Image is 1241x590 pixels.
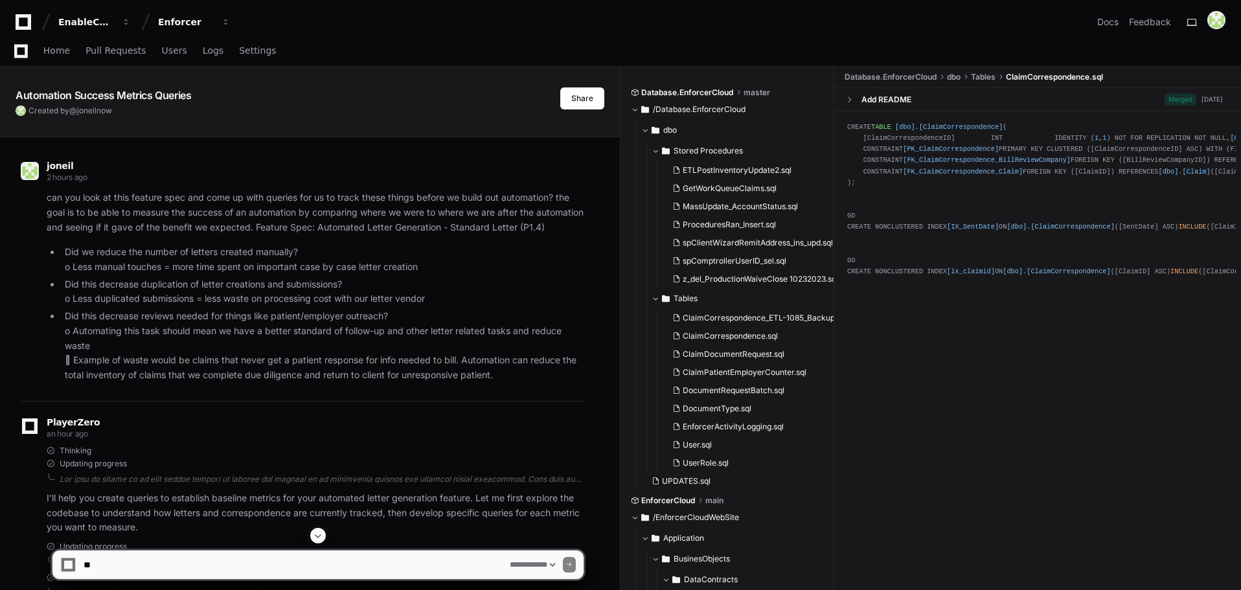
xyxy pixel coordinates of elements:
[641,87,733,98] span: Database.EnforcerCloud
[667,436,847,454] button: User.sql
[683,201,798,212] span: MassUpdate_AccountStatus.sql
[61,245,584,275] li: Did we reduce the number of letters created manually? o Less manual touches = more time spent on ...
[203,47,223,54] span: Logs
[1183,168,1211,176] span: [Claim]
[1165,93,1196,106] span: Merged
[667,381,847,400] button: DocumentRequestBatch.sql
[162,36,187,66] a: Users
[61,309,584,383] li: Did this decrease reviews needed for things like patient/employer outreach? o Automating this tas...
[203,36,223,66] a: Logs
[560,87,604,109] button: Share
[61,277,584,307] li: Did this decrease duplication of letter creations and submissions? o Less duplicated submissions ...
[667,252,838,270] button: spComptrollerUserID_sel.sql
[43,36,70,66] a: Home
[662,143,670,159] svg: Directory
[47,418,100,426] span: PlayerZero
[1095,134,1099,142] span: 1
[744,87,770,98] span: master
[845,72,937,82] span: Database.EnforcerCloud
[1027,267,1110,275] span: [ClaimCorrespondence]
[16,106,26,116] img: 181785292
[667,270,838,288] button: z_del_ProductionWaiveClose 10232023.sql
[69,106,77,115] span: @
[16,89,191,102] app-text-character-animate: Automation Success Metrics Queries
[158,16,214,28] div: Enforcer
[683,256,786,266] span: spComptrollerUserID_sel.sql
[903,145,999,153] span: [PK_ClaimCorrespondence]
[641,120,835,141] button: dbo
[1159,168,1179,176] span: [dbo]
[683,422,784,432] span: EnforcerActivityLogging.sql
[77,106,97,115] span: joneil
[47,161,73,171] span: joneil
[947,267,995,275] span: [ix_claimid]
[683,165,791,176] span: ETLPostInventoryUpdate2.sql
[683,403,751,414] span: DocumentType.sql
[652,122,659,138] svg: Directory
[1030,223,1114,231] span: [ClaimCorrespondence]
[652,141,845,161] button: Stored Procedures
[683,183,777,194] span: GetWorkQueueClaims.sql
[667,454,847,472] button: UserRole.sql
[705,495,723,506] span: main
[85,36,146,66] a: Pull Requests
[895,123,915,131] span: [dbo]
[47,172,87,182] span: 2 hours ago
[683,385,784,396] span: DocumentRequestBatch.sql
[683,220,776,230] span: ProceduresRan_Insert.sql
[85,47,146,54] span: Pull Requests
[162,47,187,54] span: Users
[667,363,847,381] button: ClaimPatientEmployerCounter.sql
[683,331,778,341] span: ClaimCorrespondence.sql
[861,95,911,105] div: Add README
[663,125,677,135] span: dbo
[1003,267,1023,275] span: [dbo]
[683,349,784,359] span: ClaimDocumentRequest.sql
[667,216,838,234] button: ProceduresRan_Insert.sql
[58,16,114,28] div: EnableComp
[662,476,711,486] span: UPDATES.sql
[641,510,649,525] svg: Directory
[674,146,743,156] span: Stored Procedures
[47,190,584,234] p: can you look at this feature spec and come up with queries for us to track these things before we...
[1097,16,1119,28] a: Docs
[641,495,695,506] span: EnforcerCloud
[971,72,996,82] span: Tables
[667,198,838,216] button: MassUpdate_AccountStatus.sql
[641,102,649,117] svg: Directory
[97,106,112,115] span: now
[631,507,825,528] button: /EnforcerCloudWebSite
[674,293,698,304] span: Tables
[239,36,276,66] a: Settings
[1129,16,1171,28] button: Feedback
[653,104,746,115] span: /Database.EnforcerCloud
[667,179,838,198] button: GetWorkQueueClaims.sql
[683,238,833,248] span: spClientWizardRemitAddress_ins_upd.sql
[653,512,739,523] span: /EnforcerCloudWebSite
[683,274,838,284] span: z_del_ProductionWaiveClose 10232023.sql
[683,313,847,323] span: ClaimCorrespondence_ETL-1085_Backup.sql
[646,472,827,490] button: UPDATES.sql
[21,162,39,180] img: 181785292
[667,327,847,345] button: ClaimCorrespondence.sql
[919,123,1003,131] span: [ClaimCorrespondence]
[947,223,999,231] span: [IX_SentDate]
[153,10,236,34] button: Enforcer
[667,161,838,179] button: ETLPostInventoryUpdate2.sql
[652,288,845,309] button: Tables
[683,458,729,468] span: UserRole.sql
[1207,11,1225,29] img: 181785292
[53,10,136,34] button: EnableComp
[1102,134,1106,142] span: 1
[903,168,1023,176] span: [FK_ClaimCorrespondence_Claim]
[667,309,847,327] button: ClaimCorrespondence_ETL-1085_Backup.sql
[683,440,712,450] span: User.sql
[662,291,670,306] svg: Directory
[239,47,276,54] span: Settings
[631,99,825,120] button: /Database.EnforcerCloud
[28,106,112,116] span: Created by
[667,418,847,436] button: EnforcerActivityLogging.sql
[1201,95,1223,104] div: [DATE]
[1178,223,1206,231] span: INCLUDE
[667,234,838,252] button: spClientWizardRemitAddress_ins_upd.sql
